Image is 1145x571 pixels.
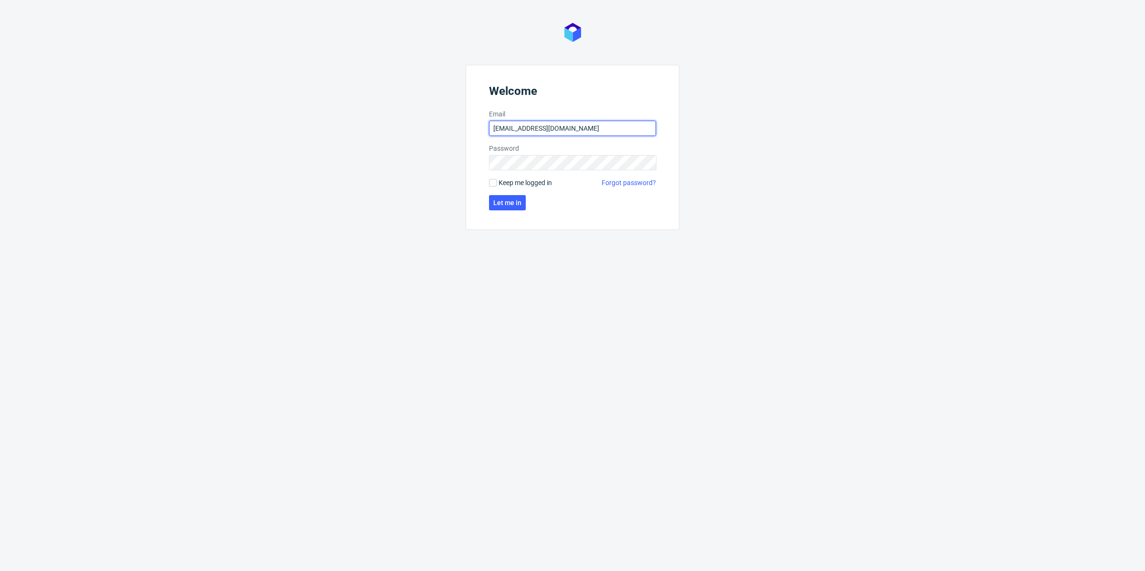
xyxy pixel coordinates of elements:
label: Password [489,144,656,153]
a: Forgot password? [602,178,656,187]
input: you@youremail.com [489,121,656,136]
button: Let me in [489,195,526,210]
span: Let me in [493,199,521,206]
header: Welcome [489,84,656,102]
label: Email [489,109,656,119]
span: Keep me logged in [499,178,552,187]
